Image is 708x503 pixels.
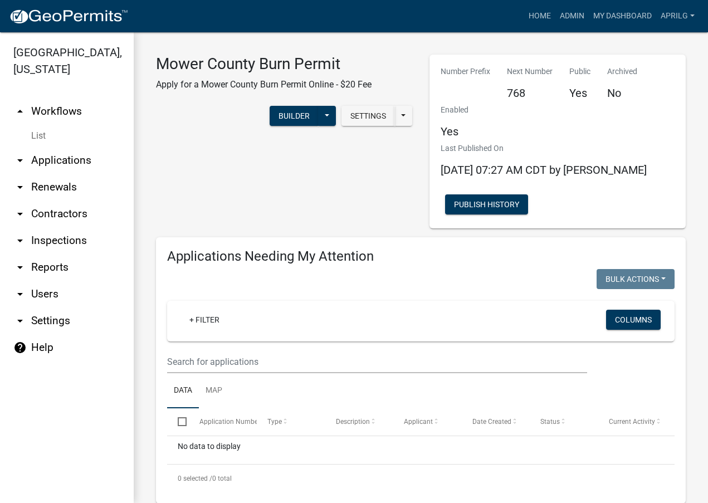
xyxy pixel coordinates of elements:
[607,66,637,77] p: Archived
[441,163,647,177] span: [DATE] 07:27 AM CDT by [PERSON_NAME]
[404,418,433,426] span: Applicant
[555,6,589,27] a: Admin
[270,106,319,126] button: Builder
[441,66,490,77] p: Number Prefix
[445,194,528,214] button: Publish History
[13,105,27,118] i: arrow_drop_up
[656,6,699,27] a: aprilg
[180,310,228,330] a: + Filter
[445,201,528,210] wm-modal-confirm: Workflow Publish History
[441,104,468,116] p: Enabled
[199,373,229,409] a: Map
[540,418,560,426] span: Status
[156,55,372,74] h3: Mower County Burn Permit
[569,66,590,77] p: Public
[569,86,590,100] h5: Yes
[167,248,675,265] h4: Applications Needing My Attention
[507,86,553,100] h5: 768
[607,86,637,100] h5: No
[609,418,655,426] span: Current Activity
[167,465,675,492] div: 0 total
[13,154,27,167] i: arrow_drop_down
[441,143,647,154] p: Last Published On
[336,418,370,426] span: Description
[13,234,27,247] i: arrow_drop_down
[393,408,462,435] datatable-header-cell: Applicant
[441,125,468,138] h5: Yes
[461,408,530,435] datatable-header-cell: Date Created
[325,408,393,435] datatable-header-cell: Description
[341,106,395,126] button: Settings
[257,408,325,435] datatable-header-cell: Type
[178,475,212,482] span: 0 selected /
[13,180,27,194] i: arrow_drop_down
[13,207,27,221] i: arrow_drop_down
[167,350,587,373] input: Search for applications
[13,341,27,354] i: help
[530,408,598,435] datatable-header-cell: Status
[597,269,675,289] button: Bulk Actions
[606,310,661,330] button: Columns
[472,418,511,426] span: Date Created
[188,408,257,435] datatable-header-cell: Application Number
[524,6,555,27] a: Home
[167,408,188,435] datatable-header-cell: Select
[156,78,372,91] p: Apply for a Mower County Burn Permit Online - $20 Fee
[167,436,675,464] div: No data to display
[199,418,260,426] span: Application Number
[13,314,27,328] i: arrow_drop_down
[598,408,666,435] datatable-header-cell: Current Activity
[589,6,656,27] a: My Dashboard
[13,287,27,301] i: arrow_drop_down
[13,261,27,274] i: arrow_drop_down
[507,66,553,77] p: Next Number
[267,418,282,426] span: Type
[167,373,199,409] a: Data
